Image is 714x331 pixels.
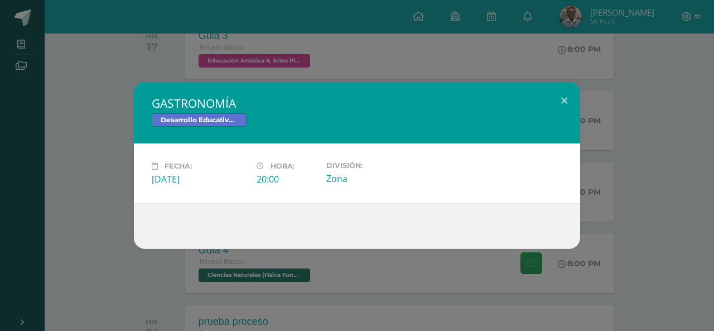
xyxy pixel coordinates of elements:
[548,82,580,120] button: Close (Esc)
[152,95,562,111] h2: GASTRONOMÍA
[257,173,317,185] div: 20:00
[271,162,295,170] span: Hora:
[165,162,192,170] span: Fecha:
[326,172,422,185] div: Zona
[152,173,248,185] div: [DATE]
[152,113,247,127] span: Desarrollo Educativo y Proyecto de Vida
[326,161,422,170] label: División:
